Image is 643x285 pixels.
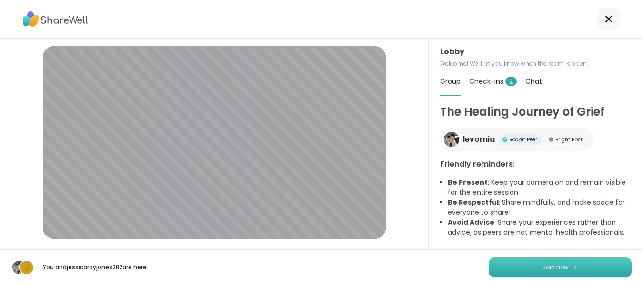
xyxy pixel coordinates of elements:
h3: Friendly reminders: [440,158,632,170]
li: : Share your experiences rather than advice, as peers are not mental health professionals. [448,217,632,237]
p: Welcome! We’ll let you know when the room is open. [440,59,632,68]
span: Join now [543,263,569,272]
span: Group [440,77,461,86]
b: Be Respectful [448,197,499,207]
img: levornia [444,132,459,147]
li: : Keep your camera on and remain visible for the entire session. [448,177,632,197]
span: Bright Host [555,136,583,143]
h3: Lobby [440,46,632,58]
img: ShareWell Logo [23,8,88,30]
span: Rocket Peer [509,136,537,143]
span: Check-ins [469,77,517,86]
img: levornia [12,261,26,274]
span: j [25,261,29,274]
img: Bright Host [549,137,553,142]
span: Chat [525,77,542,86]
a: levornialevorniaRocket PeerRocket PeerBright HostBright Host [440,128,594,151]
h1: The Healing Journey of Grief [440,103,632,120]
button: Join now [489,257,632,277]
span: 2 [505,77,517,86]
img: Rocket Peer [502,137,507,142]
b: Avoid Advice [448,217,494,227]
p: You and jessicarayjones282 are here. [42,263,149,272]
li: : Share mindfully, and make space for everyone to share! [448,197,632,217]
b: Be Present [448,177,488,187]
img: ShareWell Logomark [573,265,578,270]
span: levornia [463,134,495,145]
